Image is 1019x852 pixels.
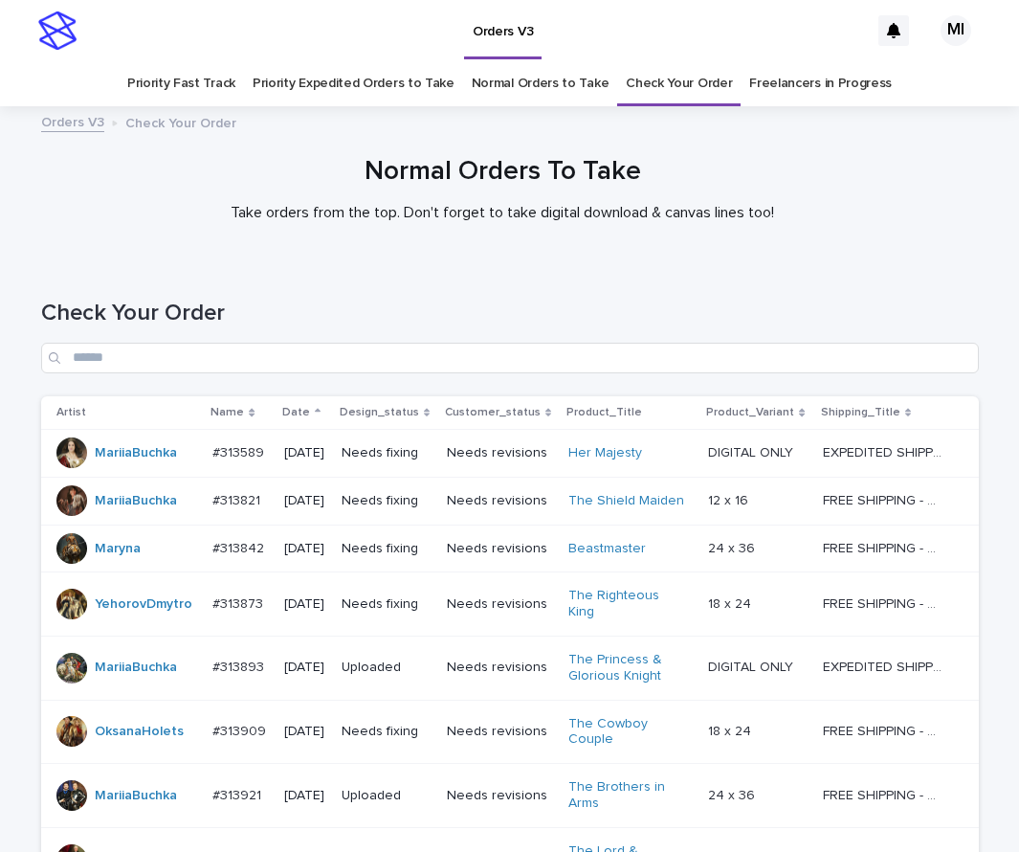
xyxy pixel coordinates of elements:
[253,61,454,106] a: Priority Expedited Orders to Take
[568,652,688,684] a: The Princess & Glorious Knight
[41,525,979,572] tr: Maryna #313842#313842 [DATE]Needs fixingNeeds revisionsBeastmaster 24 x 3624 x 36 FREE SHIPPING -...
[284,788,326,804] p: [DATE]
[447,596,554,613] p: Needs revisions
[212,593,267,613] p: #313873
[95,445,177,461] a: MariiaBuchka
[212,656,268,676] p: #313893
[95,596,192,613] a: YehorovDmytro
[342,596,432,613] p: Needs fixing
[823,489,946,509] p: FREE SHIPPING - preview in 1-2 business days, after your approval delivery will take 5-10 b.d.
[41,700,979,764] tr: OksanaHolets #313909#313909 [DATE]Needs fixingNeeds revisionsThe Cowboy Couple 18 x 2418 x 24 FRE...
[568,779,688,812] a: The Brothers in Arms
[472,61,609,106] a: Normal Orders to Take
[823,784,946,804] p: FREE SHIPPING - preview in 1-2 business days, after your approval delivery will take 5-10 b.d.
[749,61,892,106] a: Freelancers in Progress
[284,724,326,740] p: [DATE]
[284,445,326,461] p: [DATE]
[284,660,326,676] p: [DATE]
[445,402,541,423] p: Customer_status
[568,716,688,749] a: The Cowboy Couple
[210,402,244,423] p: Name
[95,660,177,676] a: MariiaBuchka
[708,441,797,461] p: DIGITAL ONLY
[284,596,326,613] p: [DATE]
[33,156,971,189] h1: Normal Orders To Take
[95,724,184,740] a: OksanaHolets
[568,445,642,461] a: Her Majesty
[212,784,265,804] p: #313921
[823,593,946,613] p: FREE SHIPPING - preview in 1-2 business days, after your approval delivery will take 5-10 b.d.
[447,660,554,676] p: Needs revisions
[447,541,554,557] p: Needs revisions
[821,402,900,423] p: Shipping_Title
[41,300,979,327] h1: Check Your Order
[41,477,979,525] tr: MariiaBuchka #313821#313821 [DATE]Needs fixingNeeds revisionsThe Shield Maiden 12 x 1612 x 16 FRE...
[41,572,979,637] tr: YehorovDmytro #313873#313873 [DATE]Needs fixingNeeds revisionsThe Righteous King 18 x 2418 x 24 F...
[708,593,755,613] p: 18 x 24
[41,343,979,373] input: Search
[95,541,141,557] a: Maryna
[212,720,270,740] p: #313909
[708,720,755,740] p: 18 x 24
[706,402,794,423] p: Product_Variant
[212,537,268,557] p: #313842
[708,537,759,557] p: 24 x 36
[56,402,86,423] p: Artist
[708,784,759,804] p: 24 x 36
[342,445,432,461] p: Needs fixing
[127,61,235,106] a: Priority Fast Track
[340,402,419,423] p: Design_status
[568,541,646,557] a: Beastmaster
[342,724,432,740] p: Needs fixing
[282,402,310,423] p: Date
[568,588,688,620] a: The Righteous King
[212,489,264,509] p: #313821
[447,493,554,509] p: Needs revisions
[447,724,554,740] p: Needs revisions
[447,788,554,804] p: Needs revisions
[342,493,432,509] p: Needs fixing
[41,636,979,700] tr: MariiaBuchka #313893#313893 [DATE]UploadedNeeds revisionsThe Princess & Glorious Knight DIGITAL O...
[823,720,946,740] p: FREE SHIPPING - preview in 1-2 business days, after your approval delivery will take 5-10 b.d.
[125,111,236,132] p: Check Your Order
[708,489,752,509] p: 12 x 16
[568,493,684,509] a: The Shield Maiden
[95,788,177,804] a: MariiaBuchka
[823,656,946,676] p: EXPEDITED SHIPPING - preview in 1 business day; delivery up to 5 business days after your approval.
[447,445,554,461] p: Needs revisions
[342,541,432,557] p: Needs fixing
[566,402,642,423] p: Product_Title
[41,764,979,828] tr: MariiaBuchka #313921#313921 [DATE]UploadedNeeds revisionsThe Brothers in Arms 24 x 3624 x 36 FREE...
[41,110,104,132] a: Orders V3
[342,788,432,804] p: Uploaded
[823,441,946,461] p: EXPEDITED SHIPPING - preview in 1 business day; delivery up to 5 business days after your approval.
[41,429,979,477] tr: MariiaBuchka #313589#313589 [DATE]Needs fixingNeeds revisionsHer Majesty DIGITAL ONLYDIGITAL ONLY...
[342,660,432,676] p: Uploaded
[284,493,326,509] p: [DATE]
[941,15,971,46] div: MI
[284,541,326,557] p: [DATE]
[120,204,885,222] p: Take orders from the top. Don't forget to take digital download & canvas lines too!
[708,656,797,676] p: DIGITAL ONLY
[823,537,946,557] p: FREE SHIPPING - preview in 1-2 business days, after your approval delivery will take 5-10 b.d.
[626,61,732,106] a: Check Your Order
[95,493,177,509] a: MariiaBuchka
[212,441,268,461] p: #313589
[38,11,77,50] img: stacker-logo-s-only.png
